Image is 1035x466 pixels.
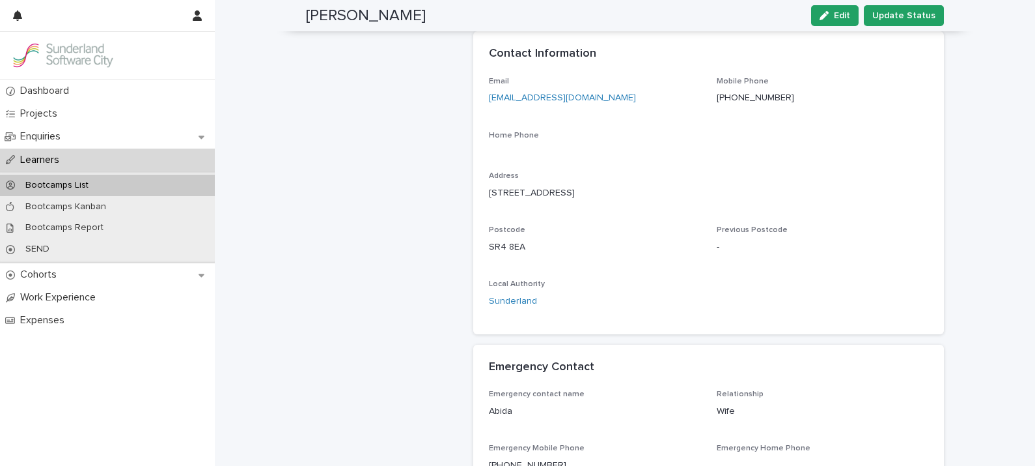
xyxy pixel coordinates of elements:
button: Edit [811,5,859,26]
h2: Emergency Contact [489,360,594,375]
p: Bootcamps Kanban [15,201,117,212]
p: SEND [15,244,60,255]
p: - [717,240,929,254]
h2: Contact Information [489,47,596,61]
p: Abida [489,405,701,418]
span: Relationship [717,390,764,398]
button: Update Status [864,5,944,26]
img: GVzBcg19RCOYju8xzymn [10,42,115,68]
span: Postcode [489,226,525,234]
p: Projects [15,108,68,120]
span: Previous Postcode [717,226,788,234]
p: Work Experience [15,291,106,304]
p: Bootcamps List [15,180,99,191]
span: Update Status [872,9,935,22]
h2: [PERSON_NAME] [306,7,426,25]
span: Email [489,78,509,85]
p: Dashboard [15,85,79,97]
a: [EMAIL_ADDRESS][DOMAIN_NAME] [489,93,636,102]
span: Home Phone [489,132,539,139]
span: Mobile Phone [717,78,769,85]
p: SR4 8EA [489,240,701,254]
p: Bootcamps Report [15,222,114,233]
p: Wife [717,405,929,418]
span: Edit [834,11,850,20]
span: Local Authority [489,280,545,288]
p: Enquiries [15,130,71,143]
span: Emergency contact name [489,390,585,398]
p: Cohorts [15,269,67,281]
a: [PHONE_NUMBER] [717,93,794,102]
p: Expenses [15,314,75,327]
span: Address [489,172,519,180]
span: Emergency Mobile Phone [489,444,585,452]
p: Learners [15,154,70,166]
span: Emergency Home Phone [717,444,810,452]
p: [STREET_ADDRESS] [489,186,928,200]
a: Sunderland [489,295,537,308]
